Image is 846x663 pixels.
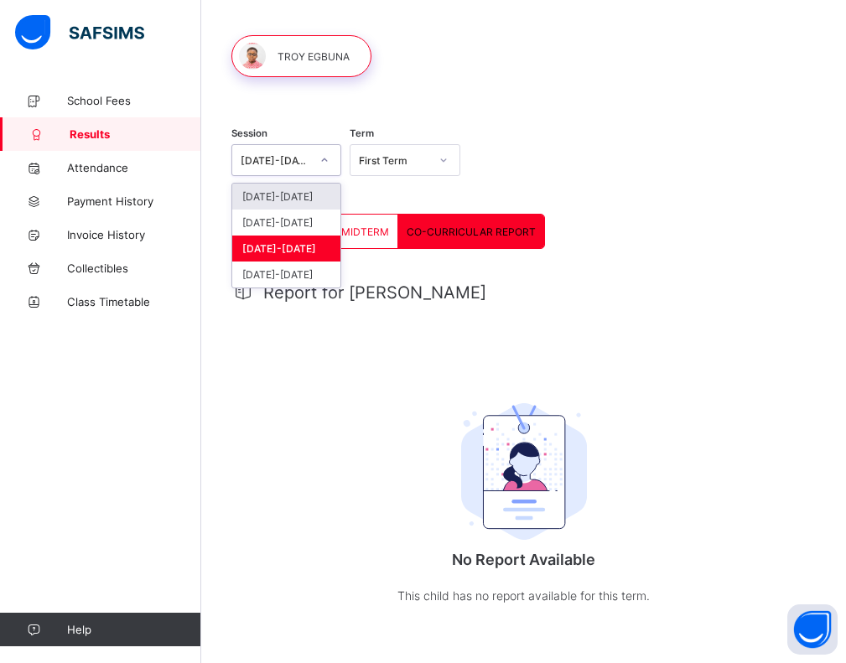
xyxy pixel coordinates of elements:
div: [DATE]-[DATE] [232,184,340,210]
div: [DATE]-[DATE] [232,236,340,262]
div: [DATE]-[DATE] [241,154,310,167]
p: This child has no report available for this term. [356,585,692,606]
div: [DATE]-[DATE] [232,210,340,236]
span: Attendance [67,161,201,174]
span: Class Timetable [67,295,201,308]
div: No Report Available [356,357,692,640]
span: MIDTERM [341,225,389,238]
span: Invoice History [67,228,201,241]
button: Open asap [787,604,838,655]
img: safsims [15,15,144,50]
div: [DATE]-[DATE] [232,262,340,287]
span: Payment History [67,194,201,208]
img: student.207b5acb3037b72b59086e8b1a17b1d0.svg [461,403,587,541]
span: Session [231,127,267,139]
p: No Report Available [356,551,692,568]
span: Term [350,127,374,139]
div: First Term [359,154,428,167]
span: Help [67,623,200,636]
span: Collectibles [67,262,201,275]
span: School Fees [67,94,201,107]
span: Results [70,127,201,141]
span: Report for [PERSON_NAME] [263,282,486,303]
span: CO-CURRICULAR REPORT [407,225,536,238]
